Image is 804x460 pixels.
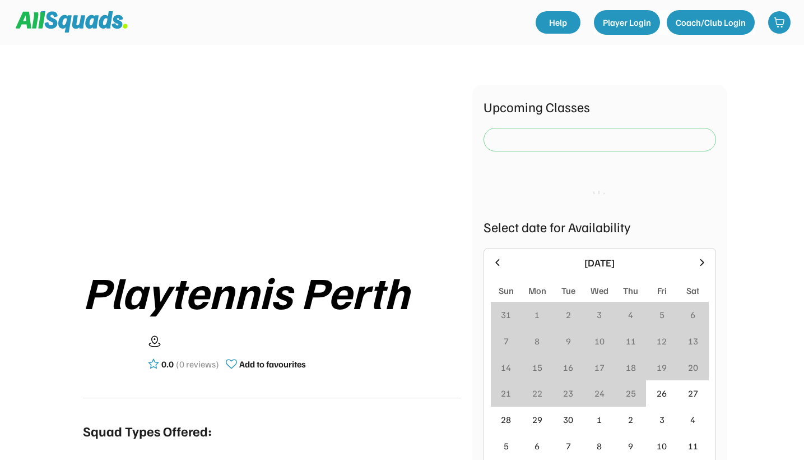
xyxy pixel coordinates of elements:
[594,387,605,400] div: 24
[501,361,511,374] div: 14
[774,17,785,28] img: shopping-cart-01%20%281%29.svg
[688,334,698,348] div: 13
[528,284,546,297] div: Mon
[563,387,573,400] div: 23
[626,387,636,400] div: 25
[118,85,426,253] img: yH5BAEAAAAALAAAAAABAAEAAAIBRAA7
[686,284,699,297] div: Sat
[532,413,542,426] div: 29
[628,308,633,321] div: 4
[16,11,128,33] img: Squad%20Logo.svg
[623,284,638,297] div: Thu
[628,439,633,453] div: 9
[597,439,602,453] div: 8
[690,308,695,321] div: 6
[532,361,542,374] div: 15
[688,439,698,453] div: 11
[563,361,573,374] div: 16
[501,308,511,321] div: 31
[594,10,660,35] button: Player Login
[239,357,306,371] div: Add to favourites
[657,387,667,400] div: 26
[484,96,716,117] div: Upcoming Classes
[667,10,755,35] button: Coach/Club Login
[561,284,575,297] div: Tue
[594,361,605,374] div: 17
[563,413,573,426] div: 30
[83,325,139,381] img: yH5BAEAAAAALAAAAAABAAEAAAIBRAA7
[657,284,667,297] div: Fri
[657,361,667,374] div: 19
[597,413,602,426] div: 1
[532,387,542,400] div: 22
[657,334,667,348] div: 12
[536,11,580,34] a: Help
[566,308,571,321] div: 2
[501,387,511,400] div: 21
[83,421,212,441] div: Squad Types Offered:
[504,334,509,348] div: 7
[501,413,511,426] div: 28
[591,284,608,297] div: Wed
[566,334,571,348] div: 9
[510,255,690,270] div: [DATE]
[690,413,695,426] div: 4
[176,357,219,371] div: (0 reviews)
[499,284,514,297] div: Sun
[688,387,698,400] div: 27
[688,361,698,374] div: 20
[535,308,540,321] div: 1
[657,439,667,453] div: 10
[597,308,602,321] div: 3
[535,334,540,348] div: 8
[594,334,605,348] div: 10
[566,439,571,453] div: 7
[626,334,636,348] div: 11
[83,266,461,316] div: Playtennis Perth
[535,439,540,453] div: 6
[484,217,716,237] div: Select date for Availability
[628,413,633,426] div: 2
[161,357,174,371] div: 0.0
[504,439,509,453] div: 5
[626,361,636,374] div: 18
[659,308,664,321] div: 5
[659,413,664,426] div: 3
